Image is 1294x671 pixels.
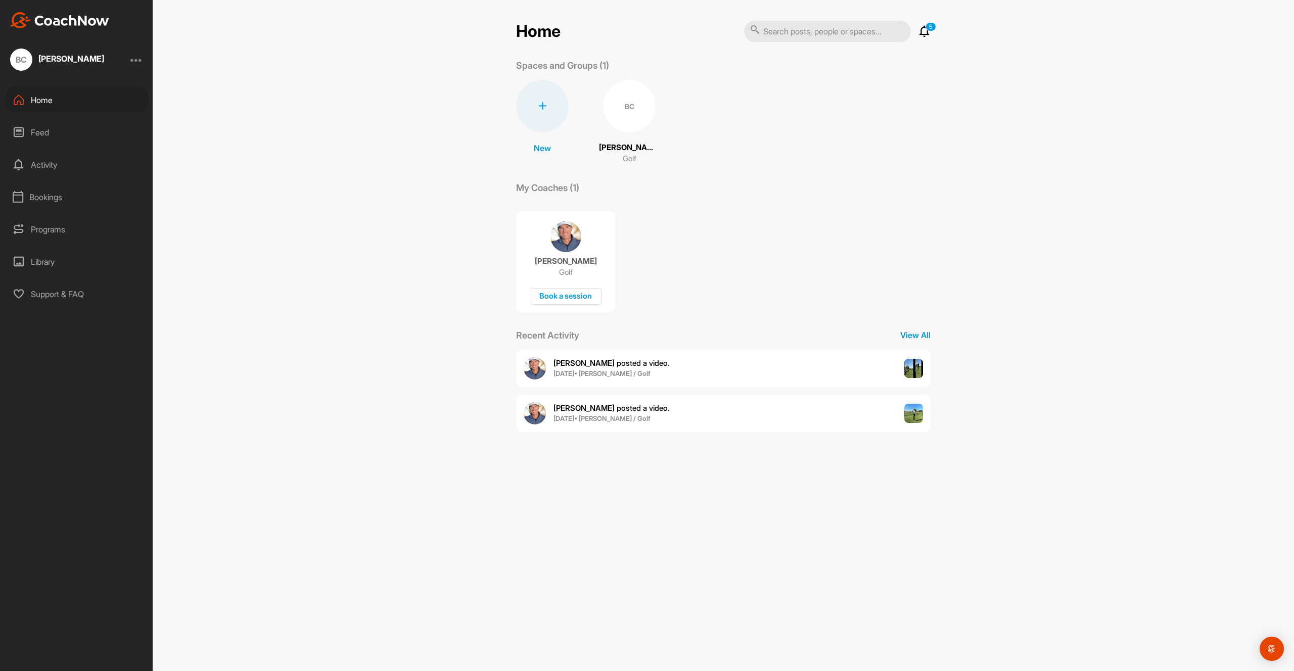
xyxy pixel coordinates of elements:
p: Spaces and Groups (1) [516,59,609,72]
div: Book a session [530,288,602,305]
div: Support & FAQ [6,281,148,307]
h2: Home [516,22,561,41]
img: post image [904,359,923,378]
img: user avatar [524,357,546,379]
a: BC[PERSON_NAME]Golf [599,80,660,165]
p: 5 [926,22,936,31]
p: [PERSON_NAME] [599,142,660,154]
img: CoachNow [10,12,109,28]
p: View All [900,329,931,341]
b: [PERSON_NAME] [553,403,615,413]
p: New [534,142,551,154]
input: Search posts, people or spaces... [744,21,911,42]
img: post image [904,404,923,423]
div: BC [603,80,656,132]
p: [PERSON_NAME] [535,256,597,266]
div: Open Intercom Messenger [1260,637,1284,661]
b: [DATE] • [PERSON_NAME] / Golf [553,414,651,422]
span: posted a video . [553,358,670,368]
p: Golf [623,153,636,165]
img: user avatar [524,402,546,424]
div: Bookings [6,184,148,210]
div: Activity [6,152,148,177]
div: BC [10,49,32,71]
div: [PERSON_NAME] [38,55,104,63]
div: Feed [6,120,148,145]
b: [PERSON_NAME] [553,358,615,368]
span: posted a video . [553,403,670,413]
p: Recent Activity [516,328,579,342]
b: [DATE] • [PERSON_NAME] / Golf [553,369,651,377]
div: Home [6,87,148,113]
p: My Coaches (1) [516,181,579,195]
img: coach avatar [550,221,581,252]
p: Golf [559,267,573,277]
div: Library [6,249,148,274]
div: Programs [6,217,148,242]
